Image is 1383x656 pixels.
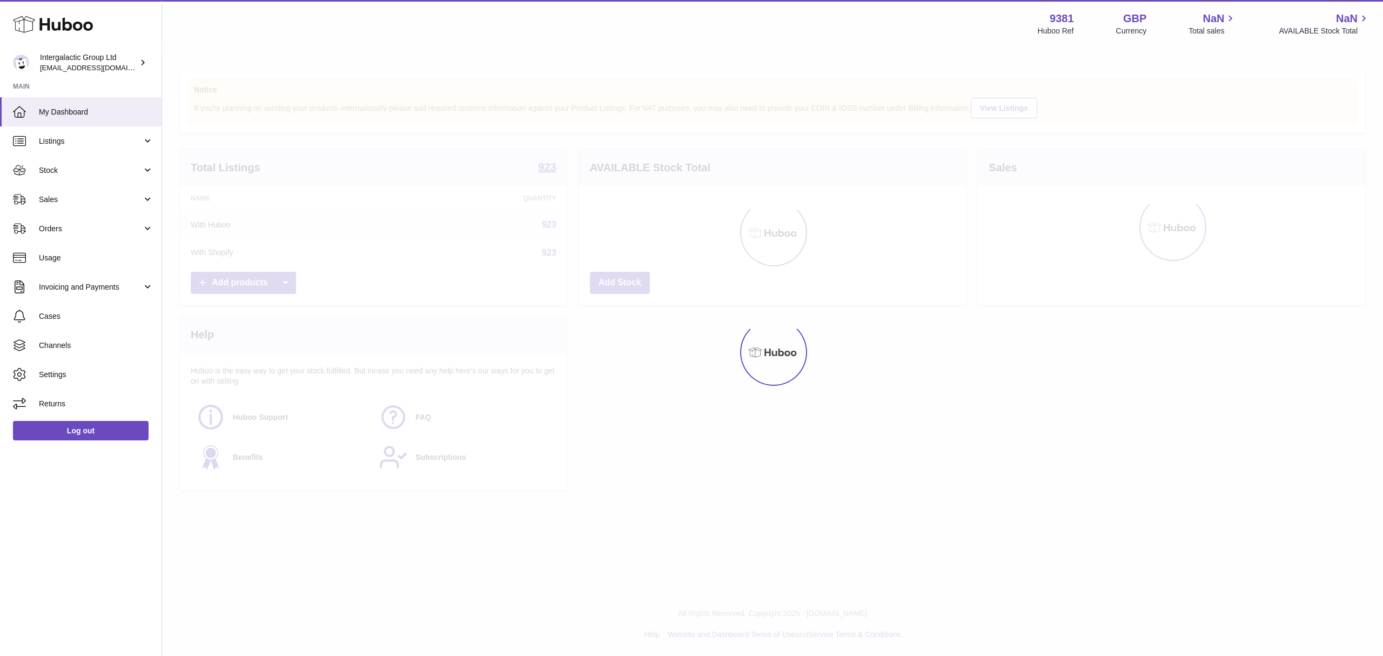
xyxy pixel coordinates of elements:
[39,253,153,263] span: Usage
[39,399,153,409] span: Returns
[40,63,159,72] span: [EMAIL_ADDRESS][DOMAIN_NAME]
[1279,11,1370,36] a: NaN AVAILABLE Stock Total
[1116,26,1147,36] div: Currency
[39,340,153,351] span: Channels
[39,311,153,322] span: Cases
[1189,11,1237,36] a: NaN Total sales
[13,421,149,440] a: Log out
[1189,26,1237,36] span: Total sales
[13,55,29,71] img: internalAdmin-9381@internal.huboo.com
[39,195,142,205] span: Sales
[1038,26,1074,36] div: Huboo Ref
[1279,26,1370,36] span: AVAILABLE Stock Total
[39,165,142,176] span: Stock
[1050,11,1074,26] strong: 9381
[39,282,142,292] span: Invoicing and Payments
[39,136,142,146] span: Listings
[1336,11,1358,26] span: NaN
[39,224,142,234] span: Orders
[1123,11,1146,26] strong: GBP
[1203,11,1224,26] span: NaN
[39,107,153,117] span: My Dashboard
[40,52,137,73] div: Intergalactic Group Ltd
[39,370,153,380] span: Settings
